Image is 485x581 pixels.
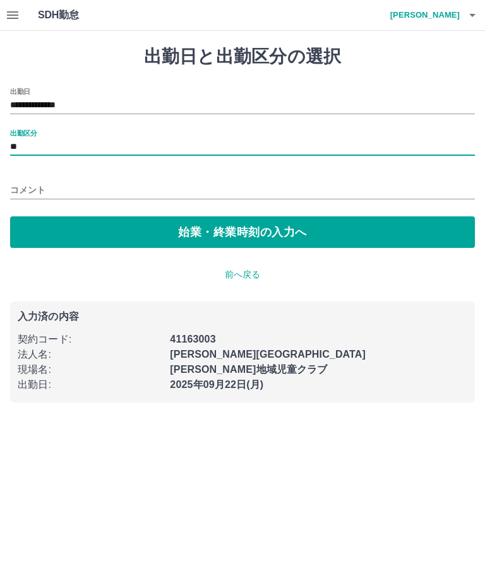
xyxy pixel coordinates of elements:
label: 出勤日 [10,86,30,96]
b: 2025年09月22日(月) [170,379,263,390]
b: [PERSON_NAME]地域児童クラブ [170,364,327,375]
h1: 出勤日と出勤区分の選択 [10,46,475,67]
b: [PERSON_NAME][GEOGRAPHIC_DATA] [170,349,366,360]
p: 前へ戻る [10,268,475,281]
p: 入力済の内容 [18,312,467,322]
button: 始業・終業時刻の入力へ [10,216,475,248]
b: 41163003 [170,334,215,344]
label: 出勤区分 [10,128,37,138]
p: 法人名 : [18,347,162,362]
p: 現場名 : [18,362,162,377]
p: 出勤日 : [18,377,162,392]
p: 契約コード : [18,332,162,347]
